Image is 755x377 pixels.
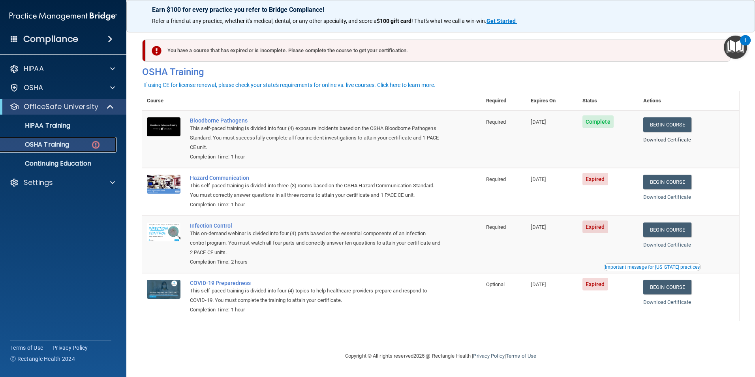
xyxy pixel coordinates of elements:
a: Terms of Use [10,344,43,352]
span: Refer a friend at any practice, whether it's medical, dental, or any other speciality, and score a [152,18,377,24]
span: Ⓒ Rectangle Health 2024 [10,355,75,363]
div: 1 [744,40,747,51]
p: Earn $100 for every practice you refer to Bridge Compliance! [152,6,729,13]
div: Completion Time: 1 hour [190,200,442,209]
a: COVID-19 Preparedness [190,280,442,286]
button: Read this if you are a dental practitioner in the state of CA [604,263,701,271]
a: Download Certificate [643,299,691,305]
button: Open Resource Center, 1 new notification [724,36,747,59]
a: HIPAA [9,64,115,74]
th: Expires On [526,91,577,111]
div: This self-paced training is divided into three (3) rooms based on the OSHA Hazard Communication S... [190,181,442,200]
p: OfficeSafe University [24,102,98,111]
a: Download Certificate [643,137,691,143]
span: Required [486,224,506,230]
button: If using CE for license renewal, please check your state's requirements for online vs. live cours... [142,81,437,89]
div: Completion Time: 2 hours [190,257,442,267]
a: Begin Course [643,175,691,189]
div: Completion Time: 1 hour [190,152,442,162]
strong: $100 gift card [377,18,411,24]
p: OSHA [24,83,43,92]
div: Completion Time: 1 hour [190,305,442,315]
div: You have a course that has expired or is incomplete. Please complete the course to get your certi... [145,40,731,62]
a: Get Started [486,18,517,24]
span: [DATE] [531,224,546,230]
a: Settings [9,178,115,187]
span: Complete [582,115,614,128]
span: ! That's what we call a win-win. [411,18,486,24]
span: [DATE] [531,176,546,182]
a: Begin Course [643,280,691,294]
a: Infection Control [190,222,442,229]
span: Required [486,176,506,182]
a: Download Certificate [643,242,691,248]
a: Privacy Policy [53,344,88,352]
span: Required [486,119,506,125]
a: Download Certificate [643,194,691,200]
div: Copyright © All rights reserved 2025 @ Rectangle Health | | [297,343,585,369]
h4: OSHA Training [142,66,739,77]
th: Actions [639,91,739,111]
a: Begin Course [643,117,691,132]
span: Expired [582,278,608,290]
div: If using CE for license renewal, please check your state's requirements for online vs. live cours... [143,82,436,88]
a: OSHA [9,83,115,92]
a: Privacy Policy [473,353,504,359]
p: Settings [24,178,53,187]
div: This self-paced training is divided into four (4) exposure incidents based on the OSHA Bloodborne... [190,124,442,152]
a: Bloodborne Pathogens [190,117,442,124]
div: Important message for [US_STATE] practices [605,265,700,270]
th: Required [481,91,526,111]
th: Status [578,91,639,111]
h4: Compliance [23,34,78,45]
span: Optional [486,281,505,287]
span: Expired [582,221,608,233]
img: PMB logo [9,8,117,24]
p: HIPAA [24,64,44,74]
a: Terms of Use [506,353,536,359]
a: Hazard Communication [190,175,442,181]
a: Begin Course [643,222,691,237]
span: [DATE] [531,119,546,125]
th: Course [142,91,185,111]
p: OSHA Training [5,141,69,149]
p: HIPAA Training [5,122,70,130]
span: Expired [582,173,608,185]
p: Continuing Education [5,160,113,168]
strong: Get Started [486,18,516,24]
span: [DATE] [531,281,546,287]
a: OfficeSafe University [9,102,115,111]
img: danger-circle.6113f641.png [91,140,101,150]
div: This self-paced training is divided into four (4) topics to help healthcare providers prepare and... [190,286,442,305]
img: exclamation-circle-solid-danger.72ef9ffc.png [152,46,162,56]
div: This on-demand webinar is divided into four (4) parts based on the essential components of an inf... [190,229,442,257]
